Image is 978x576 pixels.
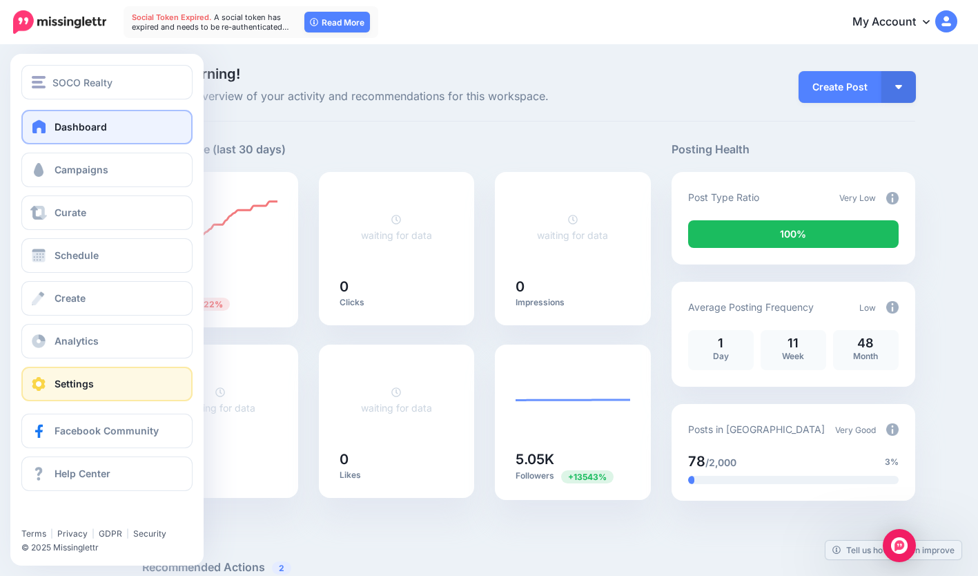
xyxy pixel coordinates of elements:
[688,299,814,315] p: Average Posting Frequency
[92,528,95,539] span: |
[21,541,201,555] li: © 2025 Missinglettr
[21,238,193,273] a: Schedule
[688,189,759,205] p: Post Type Ratio
[886,192,899,204] img: info-circle-grey.png
[55,335,99,347] span: Analytics
[55,207,86,218] span: Curate
[688,421,825,437] p: Posts in [GEOGRAPHIC_DATA]
[537,213,608,241] a: waiting for data
[340,280,454,294] h5: 0
[853,351,878,361] span: Month
[688,220,899,248] div: 100% of your posts in the last 30 days were manually created (i.e. were not from Drip Campaigns o...
[835,425,876,435] span: Very Good
[361,213,432,241] a: waiting for data
[163,452,277,466] h5: 0
[163,297,277,310] p: Posts
[21,65,193,99] button: SOCO Realty
[304,12,370,32] a: Read More
[799,71,881,103] a: Create Post
[55,121,107,133] span: Dashboard
[21,508,126,522] iframe: Twitter Follow Button
[895,85,902,89] img: arrow-down-white.png
[886,423,899,436] img: info-circle-grey.png
[55,164,108,175] span: Campaigns
[825,541,961,559] a: Tell us how we can improve
[782,351,804,361] span: Week
[193,298,230,311] span: Previous period: 55
[32,76,46,88] img: menu.png
[21,324,193,358] a: Analytics
[839,6,957,39] a: My Account
[886,301,899,314] img: info-circle-grey.png
[142,141,286,158] h5: Performance (last 30 days)
[688,476,694,484] div: 3% of your posts in the last 30 days have been from Drip Campaigns
[126,528,129,539] span: |
[21,153,193,187] a: Campaigns
[840,337,892,349] p: 48
[516,452,630,466] h5: 5.05K
[885,455,899,469] span: 3%
[50,528,53,539] span: |
[713,351,729,361] span: Day
[55,378,94,390] span: Settings
[55,292,86,304] span: Create
[132,12,289,32] span: A social token has expired and needs to be re-authenticated…
[163,280,277,294] h5: 43
[142,88,651,106] span: Here's an overview of your activity and recommendations for this workspace.
[21,195,193,230] a: Curate
[21,457,193,491] a: Help Center
[340,297,454,308] p: Clicks
[688,453,705,470] span: 78
[767,337,819,349] p: 11
[672,141,915,158] h5: Posting Health
[99,528,122,539] a: GDPR
[695,337,747,349] p: 1
[340,470,454,481] p: Likes
[21,528,46,539] a: Terms
[883,529,916,562] div: Open Intercom Messenger
[57,528,88,539] a: Privacy
[133,528,166,539] a: Security
[21,414,193,448] a: Facebook Community
[705,457,736,468] span: /2,000
[132,12,212,22] span: Social Token Expired.
[184,386,255,414] a: waiting for data
[163,470,277,481] p: Retweets
[21,367,193,401] a: Settings
[340,452,454,466] h5: 0
[561,470,614,483] span: Previous period: 37
[142,559,915,576] h5: Recommended Actions
[361,386,432,414] a: waiting for data
[516,280,630,294] h5: 0
[21,110,193,144] a: Dashboard
[859,303,876,313] span: Low
[516,297,630,308] p: Impressions
[13,10,106,34] img: Missinglettr
[272,561,291,575] span: 2
[55,468,110,479] span: Help Center
[839,193,876,203] span: Very Low
[55,425,159,436] span: Facebook Community
[516,470,630,483] p: Followers
[55,249,99,261] span: Schedule
[52,75,113,90] span: SOCO Realty
[21,281,193,316] a: Create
